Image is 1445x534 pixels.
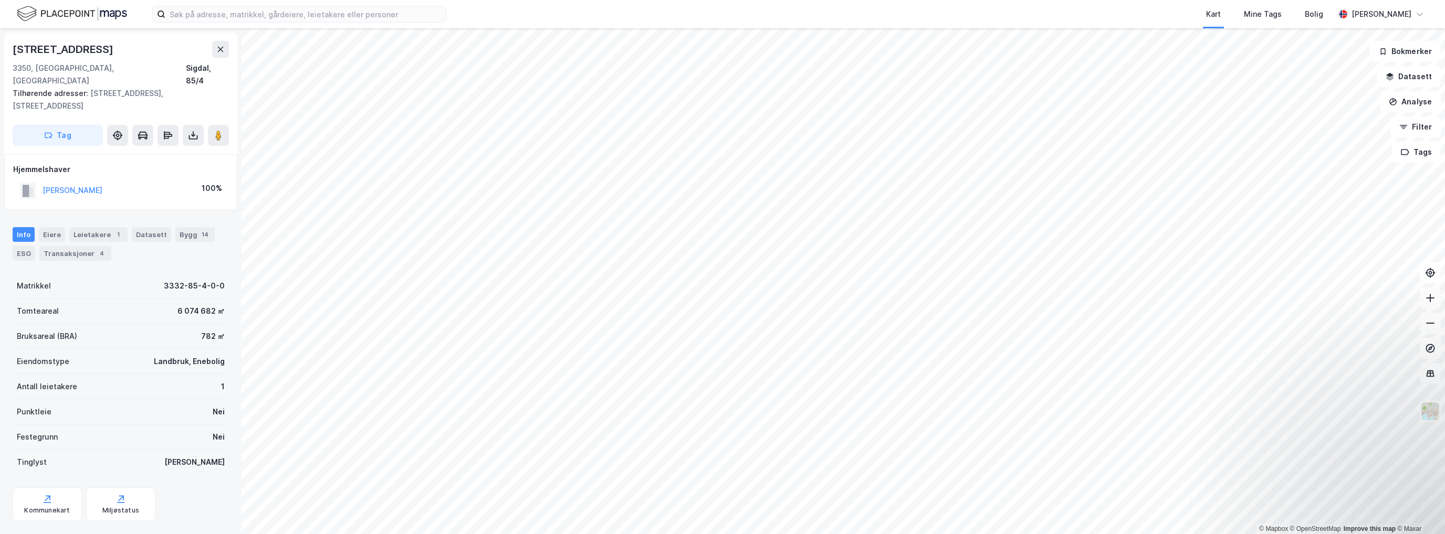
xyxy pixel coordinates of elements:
div: Kart [1206,8,1221,20]
div: Transaksjoner [39,246,111,261]
div: Nei [213,431,225,443]
div: Bolig [1305,8,1323,20]
div: Eiendomstype [17,355,69,368]
div: Kommunekart [24,506,70,515]
button: Filter [1390,116,1441,137]
div: 100% [202,182,222,195]
button: Tag [13,125,103,146]
div: 4 [97,248,107,259]
div: 6 074 682 ㎡ [177,305,225,317]
button: Tags [1392,142,1441,163]
div: Punktleie [17,405,51,418]
img: logo.f888ab2527a4732fd821a326f86c7f29.svg [17,5,127,23]
div: Nei [213,405,225,418]
div: 1 [221,380,225,393]
div: Sigdal, 85/4 [186,62,229,87]
div: Hjemmelshaver [13,163,228,176]
a: Improve this map [1344,525,1396,532]
div: Eiere [39,227,65,242]
div: Landbruk, Enebolig [154,355,225,368]
div: 3350, [GEOGRAPHIC_DATA], [GEOGRAPHIC_DATA] [13,62,186,87]
div: [PERSON_NAME] [164,456,225,468]
div: Datasett [132,227,171,242]
input: Søk på adresse, matrikkel, gårdeiere, leietakere eller personer [165,6,446,22]
div: 14 [200,229,211,240]
div: Tomteareal [17,305,59,317]
a: Mapbox [1259,525,1288,532]
div: Miljøstatus [102,506,139,515]
div: ESG [13,246,35,261]
div: [PERSON_NAME] [1352,8,1411,20]
div: Leietakere [69,227,128,242]
div: Festegrunn [17,431,58,443]
div: 782 ㎡ [201,330,225,343]
div: Info [13,227,35,242]
div: Bruksareal (BRA) [17,330,77,343]
div: [STREET_ADDRESS] [13,41,116,58]
button: Analyse [1380,91,1441,112]
button: Datasett [1377,66,1441,87]
img: Z [1420,401,1440,421]
button: Bokmerker [1370,41,1441,62]
div: Tinglyst [17,456,47,468]
div: 1 [113,229,123,240]
span: Tilhørende adresser: [13,89,90,98]
div: Matrikkel [17,280,51,292]
div: [STREET_ADDRESS], [STREET_ADDRESS] [13,87,221,112]
div: Mine Tags [1244,8,1282,20]
div: 3332-85-4-0-0 [164,280,225,292]
div: Bygg [175,227,215,242]
a: OpenStreetMap [1290,525,1341,532]
div: Antall leietakere [17,380,77,393]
